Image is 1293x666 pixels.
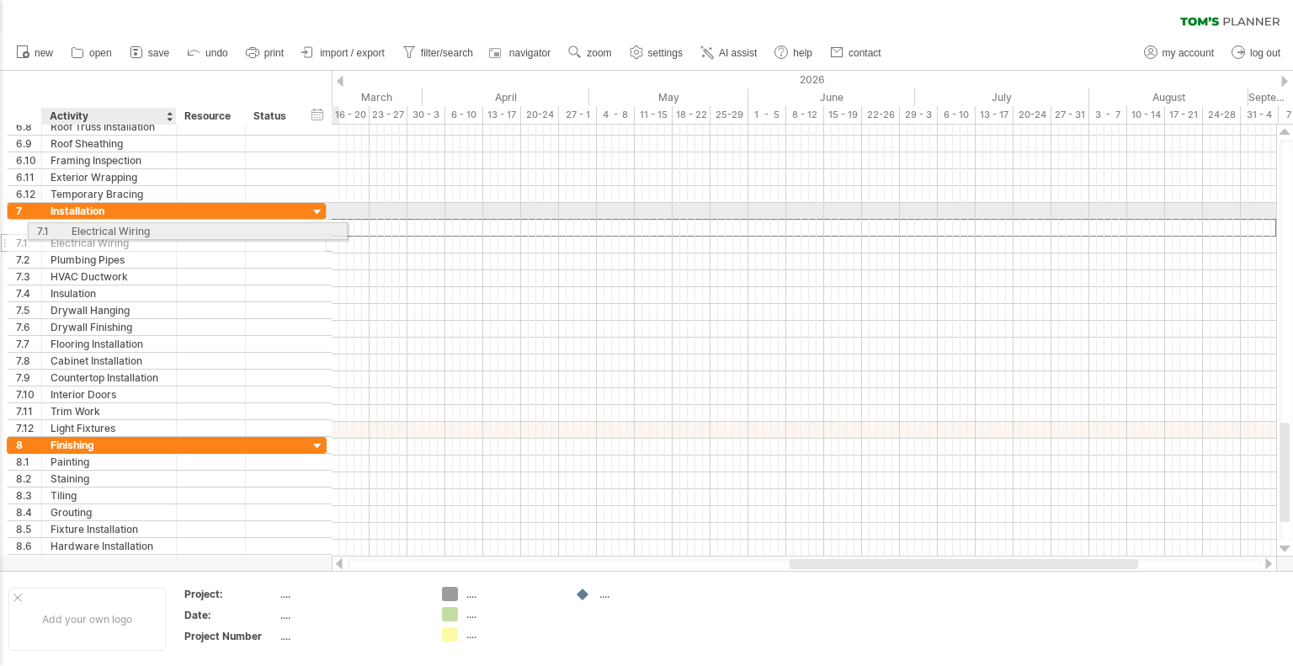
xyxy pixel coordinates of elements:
div: 13 - 17 [483,106,521,124]
a: open [67,42,117,64]
div: .... [466,607,558,621]
span: contact [849,47,881,59]
div: Framing Inspection [51,152,168,168]
div: 10 - 14 [1127,106,1165,124]
div: 8 - 12 [786,106,824,124]
div: 23 - 27 [370,106,407,124]
span: settings [648,47,683,59]
div: .... [280,587,422,601]
div: 8 [16,437,41,453]
div: 20-24 [521,106,559,124]
div: 16 - 20 [332,106,370,124]
div: Resource [184,108,236,125]
div: 7 [16,203,41,219]
div: 25-29 [710,106,748,124]
div: Hardware Installation [51,538,168,554]
div: Interior Doors [51,386,168,402]
div: Project: [184,587,277,601]
div: 27 - 1 [559,106,597,124]
div: August 2026 [1089,88,1248,106]
div: Countertop Installation [51,370,168,386]
a: print [242,42,289,64]
span: undo [205,47,228,59]
div: 30 - 3 [407,106,445,124]
div: 3 - 7 [1089,106,1127,124]
div: 17 - 21 [1165,106,1203,124]
div: 7.11 [16,403,41,419]
span: print [264,47,284,59]
div: Date: [184,608,277,622]
div: 20-24 [1014,106,1051,124]
div: July 2026 [915,88,1089,106]
a: navigator [487,42,556,64]
span: new [35,47,53,59]
div: 6.10 [16,152,41,168]
div: .... [280,629,422,643]
div: 6.8 [16,119,41,135]
div: 8.2 [16,471,41,487]
div: 13 - 17 [976,106,1014,124]
a: AI assist [696,42,762,64]
div: 7.3 [16,269,41,285]
div: 27 - 31 [1051,106,1089,124]
div: Electrical Wiring [51,235,168,251]
a: my account [1140,42,1219,64]
a: contact [826,42,886,64]
div: Fixture Installation [51,521,168,537]
div: Flooring Installation [51,336,168,352]
div: Grouting [51,504,168,520]
div: 8.7 [16,555,41,571]
div: Activity [50,108,167,125]
span: import / export [320,47,385,59]
div: Insulation [51,285,168,301]
div: 6.12 [16,186,41,202]
a: settings [625,42,688,64]
div: Light Fixtures [51,420,168,436]
div: Roof Truss Installation [51,119,168,135]
div: Plumbing Pipes [51,252,168,268]
div: 7.4 [16,285,41,301]
span: filter/search [421,47,473,59]
div: Status [253,108,290,125]
span: my account [1163,47,1214,59]
span: AI assist [719,47,757,59]
div: .... [599,587,691,601]
div: April 2026 [423,88,589,106]
div: Exterior Wrapping [51,169,168,185]
div: 8.1 [16,454,41,470]
div: May 2026 [589,88,748,106]
span: help [793,47,812,59]
a: save [125,42,174,64]
div: March 2026 [256,88,423,106]
div: 6 - 10 [445,106,483,124]
div: HVAC Ductwork [51,269,168,285]
div: Painting [51,454,168,470]
a: help [770,42,817,64]
div: Drywall Hanging [51,302,168,318]
div: 11 - 15 [635,106,673,124]
div: 4 - 8 [597,106,635,124]
div: Tiling [51,488,168,503]
div: 7.10 [16,386,41,402]
div: 7.5 [16,302,41,318]
div: Cabinet Installation [51,353,168,369]
div: 7.6 [16,319,41,335]
a: zoom [564,42,616,64]
div: 8.3 [16,488,41,503]
div: 15 - 19 [824,106,862,124]
div: Finishing [51,437,168,453]
div: Trim Work [51,403,168,419]
div: .... [280,608,422,622]
div: 7.7 [16,336,41,352]
div: 22-26 [862,106,900,124]
div: 8.6 [16,538,41,554]
div: 7.12 [16,420,41,436]
span: zoom [587,47,611,59]
div: 6.9 [16,136,41,152]
span: open [89,47,112,59]
a: undo [183,42,233,64]
div: 29 - 3 [900,106,938,124]
div: 7.9 [16,370,41,386]
div: 6.11 [16,169,41,185]
div: 1 - 5 [748,106,786,124]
